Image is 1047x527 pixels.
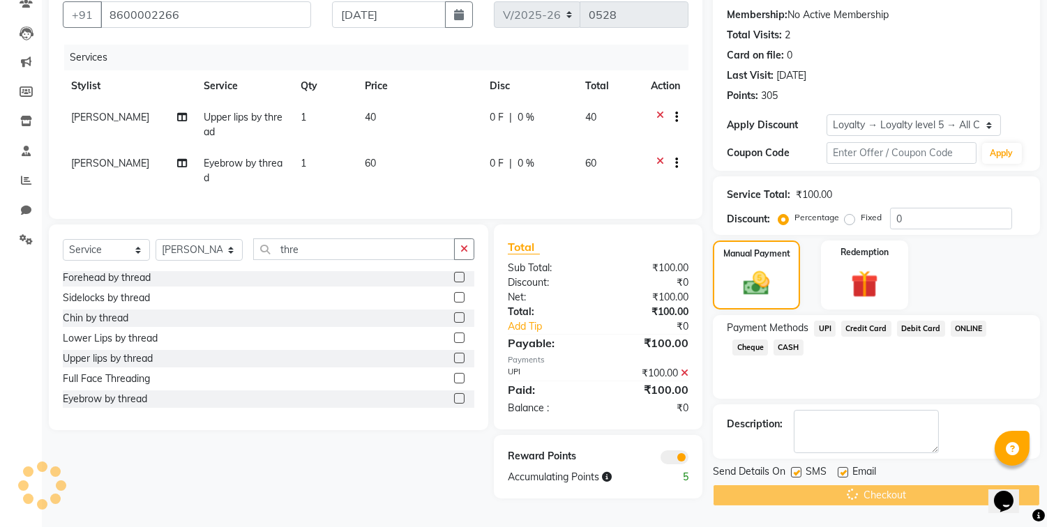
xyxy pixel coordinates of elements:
iframe: chat widget [988,471,1033,513]
th: Disc [481,70,577,102]
th: Qty [292,70,356,102]
div: ₹100.00 [796,188,832,202]
div: Forehead by thread [63,270,151,285]
div: Accumulating Points [497,470,649,484]
img: _gift.svg [843,267,887,301]
div: No Active Membership [727,8,1026,22]
img: _cash.svg [735,268,777,298]
div: Last Visit: [727,68,774,83]
div: Net: [497,290,598,305]
span: Total [508,240,540,254]
span: 60 [586,157,597,169]
span: | [509,110,512,125]
span: 0 F [490,110,504,125]
div: ₹100.00 [598,290,700,305]
div: Description: [727,417,783,431]
button: Apply [982,143,1022,164]
span: 1 [301,111,306,123]
div: ₹100.00 [598,366,700,381]
th: Service [196,70,293,102]
label: Percentage [794,211,839,224]
span: | [509,156,512,171]
input: Enter Offer / Coupon Code [827,142,976,164]
button: +91 [63,1,102,28]
span: ONLINE [951,321,987,337]
span: Debit Card [897,321,945,337]
label: Manual Payment [723,247,790,260]
div: Discount: [497,275,598,290]
div: 5 [649,470,699,484]
span: [PERSON_NAME] [71,157,149,169]
div: 305 [761,89,778,103]
th: Stylist [63,70,196,102]
label: Redemption [841,246,889,259]
div: ₹100.00 [598,335,700,351]
span: 40 [586,111,597,123]
span: 1 [301,157,306,169]
div: Points: [727,89,758,103]
div: 0 [787,48,792,63]
div: Payable: [497,335,598,351]
div: Sub Total: [497,261,598,275]
span: Upper lips by thread [204,111,283,138]
div: ₹0 [598,401,700,415]
input: Search or Scan [253,238,455,260]
span: CASH [774,339,804,356]
span: SMS [806,464,827,482]
th: Price [356,70,481,102]
div: ₹100.00 [598,305,700,319]
div: Apply Discount [727,118,827,132]
div: Eyebrow by thread [63,392,147,406]
div: ₹100.00 [598,261,700,275]
div: Membership: [727,8,788,22]
div: Total Visits: [727,28,782,43]
span: 0 % [518,156,534,171]
div: 2 [785,28,790,43]
span: 40 [365,111,376,123]
div: UPI [497,366,598,381]
label: Fixed [861,211,882,224]
span: Payment Methods [727,321,808,335]
span: Credit Card [841,321,891,337]
div: Payments [508,354,688,366]
span: 0 % [518,110,534,125]
div: Paid: [497,381,598,398]
div: Reward Points [497,449,598,464]
div: Card on file: [727,48,784,63]
div: Balance : [497,401,598,415]
div: Discount: [727,212,770,227]
th: Total [578,70,643,102]
span: [PERSON_NAME] [71,111,149,123]
div: ₹0 [598,275,700,290]
span: 60 [365,157,376,169]
th: Action [642,70,688,102]
a: Add Tip [497,319,615,334]
div: Upper lips by thread [63,351,153,366]
div: Service Total: [727,188,790,202]
div: ₹100.00 [598,381,700,398]
div: Lower Lips by thread [63,331,158,346]
div: [DATE] [776,68,806,83]
div: Chin by thread [63,311,128,326]
div: Services [64,45,699,70]
span: Eyebrow by thread [204,157,283,184]
div: Sidelocks by thread [63,291,150,305]
span: 0 F [490,156,504,171]
div: Total: [497,305,598,319]
span: Email [852,464,876,482]
span: Send Details On [713,464,785,482]
div: Full Face Threading [63,372,150,386]
input: Search by Name/Mobile/Email/Code [100,1,311,28]
span: UPI [814,321,836,337]
div: ₹0 [615,319,700,334]
div: Coupon Code [727,146,827,160]
span: Cheque [732,339,768,356]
